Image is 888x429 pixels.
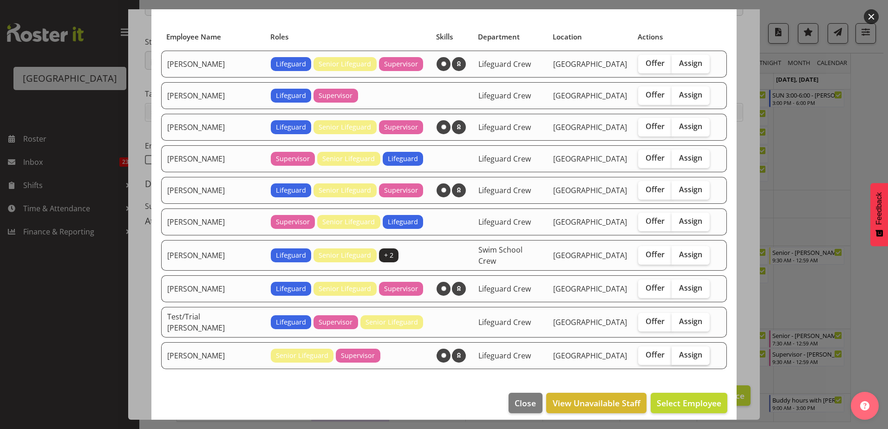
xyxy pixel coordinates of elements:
span: Supervisor [384,185,418,195]
span: Assign [679,317,702,326]
span: Assign [679,216,702,226]
span: [GEOGRAPHIC_DATA] [553,91,627,101]
span: Lifeguard [388,217,418,227]
span: [GEOGRAPHIC_DATA] [553,217,627,227]
span: Lifeguard Crew [478,122,531,132]
span: Supervisor [384,122,418,132]
span: Assign [679,283,702,292]
span: Assign [679,185,702,194]
span: Senior Lifeguard [322,154,375,164]
span: [GEOGRAPHIC_DATA] [553,284,627,294]
span: Lifeguard [276,250,306,260]
td: Test/Trial [PERSON_NAME] [161,307,265,338]
span: Lifeguard [276,185,306,195]
span: + 2 [384,250,393,260]
span: Lifeguard [276,59,306,69]
span: Senior Lifeguard [319,59,371,69]
span: Senior Lifeguard [366,317,418,327]
span: Offer [646,58,665,68]
span: Offer [646,90,665,99]
td: [PERSON_NAME] [161,275,265,302]
span: Assign [679,350,702,359]
span: Lifeguard [276,284,306,294]
span: [GEOGRAPHIC_DATA] [553,185,627,195]
td: [PERSON_NAME] [161,177,265,204]
span: Assign [679,153,702,162]
span: Offer [646,185,665,194]
td: [PERSON_NAME] [161,342,265,369]
span: Offer [646,317,665,326]
span: [GEOGRAPHIC_DATA] [553,59,627,69]
span: Department [478,32,520,42]
span: Offer [646,153,665,162]
td: [PERSON_NAME] [161,114,265,141]
button: Close [509,393,542,413]
span: Lifeguard [276,317,306,327]
span: Assign [679,90,702,99]
img: help-xxl-2.png [860,401,869,410]
span: Assign [679,122,702,131]
span: Senior Lifeguard [319,250,371,260]
span: Skills [436,32,453,42]
span: Lifeguard Crew [478,217,531,227]
span: Offer [646,216,665,226]
span: Lifeguard Crew [478,351,531,361]
span: Lifeguard Crew [478,154,531,164]
span: Senior Lifeguard [319,185,371,195]
span: Assign [679,250,702,259]
span: Lifeguard Crew [478,317,531,327]
span: Lifeguard Crew [478,91,531,101]
span: View Unavailable Staff [553,397,640,409]
span: [GEOGRAPHIC_DATA] [553,351,627,361]
span: Offer [646,350,665,359]
button: Select Employee [651,393,727,413]
span: Roles [270,32,288,42]
span: Feedback [875,192,883,225]
span: Location [553,32,582,42]
span: Supervisor [319,91,353,101]
td: [PERSON_NAME] [161,51,265,78]
span: Lifeguard [276,91,306,101]
span: Assign [679,58,702,68]
span: Supervisor [276,154,310,164]
td: [PERSON_NAME] [161,240,265,271]
span: Supervisor [341,351,375,361]
span: [GEOGRAPHIC_DATA] [553,122,627,132]
span: Supervisor [384,59,418,69]
span: Lifeguard [276,122,306,132]
span: Close [515,397,536,409]
span: Senior Lifeguard [319,284,371,294]
span: Supervisor [319,317,353,327]
button: View Unavailable Staff [546,393,646,413]
td: [PERSON_NAME] [161,145,265,172]
span: Supervisor [384,284,418,294]
span: [GEOGRAPHIC_DATA] [553,250,627,260]
span: Senior Lifeguard [276,351,328,361]
button: Feedback - Show survey [870,183,888,246]
span: Actions [638,32,663,42]
span: [GEOGRAPHIC_DATA] [553,154,627,164]
span: Offer [646,283,665,292]
td: [PERSON_NAME] [161,82,265,109]
span: [GEOGRAPHIC_DATA] [553,317,627,327]
span: Senior Lifeguard [322,217,375,227]
span: Select Employee [657,397,721,409]
span: Lifeguard Crew [478,185,531,195]
span: Swim School Crew [478,245,522,266]
span: Senior Lifeguard [319,122,371,132]
span: Lifeguard Crew [478,59,531,69]
span: Offer [646,250,665,259]
span: Offer [646,122,665,131]
td: [PERSON_NAME] [161,208,265,235]
span: Supervisor [276,217,310,227]
span: Employee Name [166,32,221,42]
span: Lifeguard Crew [478,284,531,294]
span: Lifeguard [388,154,418,164]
